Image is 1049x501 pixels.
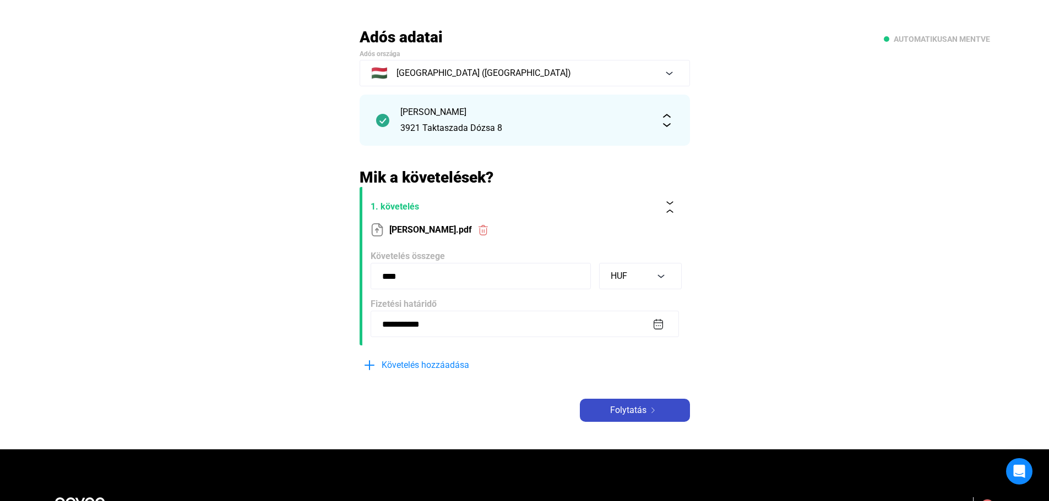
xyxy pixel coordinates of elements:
div: 3921 Taktaszada Dózsa 8 [400,122,649,135]
div: Open Intercom Messenger [1006,458,1032,485]
img: expand [660,114,673,127]
button: 🇭🇺[GEOGRAPHIC_DATA] ([GEOGRAPHIC_DATA]) [360,60,690,86]
img: plus-blue [363,359,376,372]
img: trash-red [477,224,489,236]
span: Folytatás [610,404,646,417]
button: collapse [659,195,682,218]
span: 1. követelés [371,200,654,213]
img: arrow-right-white [646,408,660,413]
button: trash-red [472,218,495,241]
img: checkmark-darker-green-circle [376,114,389,127]
h2: Adós adatai [360,27,690,47]
span: Követelés hozzáadása [382,359,469,372]
span: Fizetési határidő [371,299,437,309]
span: Adós országa [360,50,400,58]
span: 🇭🇺 [371,67,388,80]
button: plus-blueKövetelés hozzáadása [360,354,525,377]
img: collapse [664,201,676,213]
button: HUF [599,263,682,289]
h2: Mik a követelések? [360,168,690,187]
span: [PERSON_NAME].pdf [389,223,472,236]
span: [GEOGRAPHIC_DATA] ([GEOGRAPHIC_DATA]) [396,67,571,80]
span: Követelés összege [371,251,445,261]
button: Folytatásarrow-right-white [580,399,690,422]
div: [PERSON_NAME] [400,106,649,119]
span: HUF [611,271,627,281]
img: upload-paper [371,223,384,236]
